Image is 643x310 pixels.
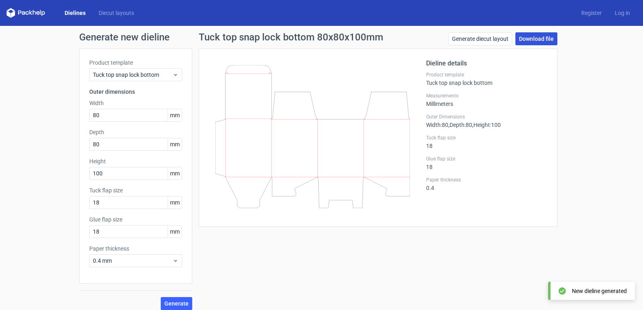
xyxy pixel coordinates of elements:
[426,93,547,107] div: Millimeters
[426,72,547,78] label: Product template
[426,156,547,162] label: Glue flap size
[426,177,547,183] label: Paper thickness
[426,72,547,86] div: Tuck top snap lock bottom
[168,167,182,179] span: mm
[426,114,547,120] label: Outer Dimensions
[426,59,547,68] h2: Dieline details
[79,32,564,42] h1: Generate new dieline
[608,9,637,17] a: Log in
[472,122,501,128] span: , Height : 100
[426,177,547,191] div: 0.4
[572,287,627,295] div: New dieline generated
[93,257,172,265] span: 0.4 mm
[168,196,182,209] span: mm
[89,59,182,67] label: Product template
[426,93,547,99] label: Measurements
[448,122,472,128] span: , Depth : 80
[89,88,182,96] h3: Outer dimensions
[89,99,182,107] label: Width
[426,122,448,128] span: Width : 80
[575,9,608,17] a: Register
[515,32,557,45] a: Download file
[199,32,383,42] h1: Tuck top snap lock bottom 80x80x100mm
[426,135,547,149] div: 18
[93,71,172,79] span: Tuck top snap lock bottom
[89,215,182,224] label: Glue flap size
[164,301,189,306] span: Generate
[161,297,192,310] button: Generate
[58,9,92,17] a: Dielines
[168,109,182,121] span: mm
[89,186,182,194] label: Tuck flap size
[92,9,141,17] a: Diecut layouts
[168,138,182,150] span: mm
[89,157,182,165] label: Height
[448,32,512,45] a: Generate diecut layout
[89,128,182,136] label: Depth
[89,245,182,253] label: Paper thickness
[426,156,547,170] div: 18
[168,226,182,238] span: mm
[426,135,547,141] label: Tuck flap size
